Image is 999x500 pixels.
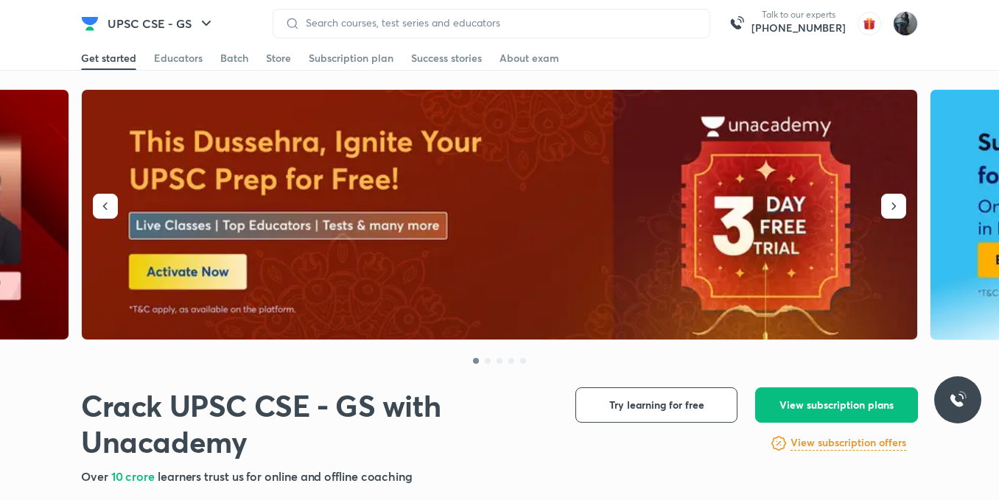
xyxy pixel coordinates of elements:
[81,468,111,484] span: Over
[858,12,881,35] img: avatar
[722,9,751,38] img: call-us
[499,51,559,66] div: About exam
[751,9,846,21] p: Talk to our experts
[411,46,482,70] a: Success stories
[81,46,136,70] a: Get started
[893,11,918,36] img: Komal
[81,387,552,459] h1: Crack UPSC CSE - GS with Unacademy
[755,387,918,423] button: View subscription plans
[154,51,203,66] div: Educators
[220,51,248,66] div: Batch
[309,51,393,66] div: Subscription plan
[81,51,136,66] div: Get started
[751,21,846,35] a: [PHONE_NUMBER]
[499,46,559,70] a: About exam
[154,46,203,70] a: Educators
[99,9,224,38] button: UPSC CSE - GS
[81,15,99,32] img: Company Logo
[791,434,906,452] a: View subscription offers
[300,17,698,29] input: Search courses, test series and educators
[411,51,482,66] div: Success stories
[949,391,967,409] img: ttu
[111,468,158,484] span: 10 crore
[309,46,393,70] a: Subscription plan
[609,398,704,412] span: Try learning for free
[266,51,291,66] div: Store
[220,46,248,70] a: Batch
[791,435,906,451] h6: View subscription offers
[158,468,413,484] span: learners trust us for online and offline coaching
[575,387,737,423] button: Try learning for free
[779,398,894,412] span: View subscription plans
[266,46,291,70] a: Store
